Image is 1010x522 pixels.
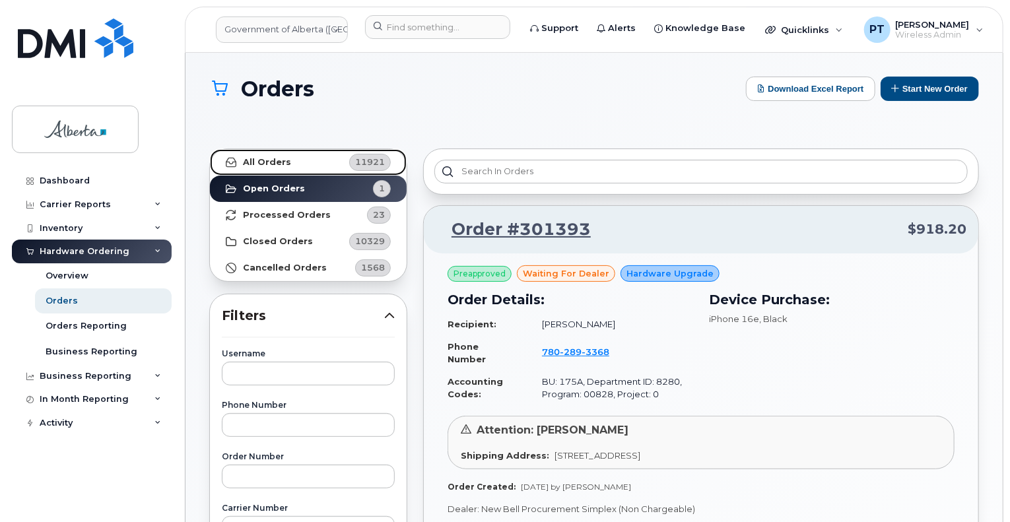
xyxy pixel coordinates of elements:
[542,346,609,357] span: 780
[908,220,966,239] span: $918.20
[222,306,384,325] span: Filters
[454,268,506,280] span: Preapproved
[448,290,693,310] h3: Order Details:
[379,182,385,195] span: 1
[448,376,503,399] strong: Accounting Codes:
[222,401,395,409] label: Phone Number
[582,346,609,357] span: 3368
[210,202,407,228] a: Processed Orders23
[746,77,875,101] button: Download Excel Report
[626,267,714,280] span: Hardware Upgrade
[243,183,305,194] strong: Open Orders
[555,450,640,461] span: [STREET_ADDRESS]
[759,313,788,324] span: , Black
[448,319,496,329] strong: Recipient:
[560,346,582,357] span: 289
[243,157,291,168] strong: All Orders
[461,450,549,461] strong: Shipping Address:
[523,267,609,280] span: waiting for dealer
[373,209,385,221] span: 23
[241,77,314,100] span: Orders
[709,313,759,324] span: iPhone 16e
[222,350,395,358] label: Username
[448,482,516,492] strong: Order Created:
[361,261,385,274] span: 1568
[243,210,331,220] strong: Processed Orders
[243,263,327,273] strong: Cancelled Orders
[477,424,628,436] span: Attention: [PERSON_NAME]
[448,503,955,515] p: Dealer: New Bell Procurement Simplex (Non Chargeable)
[355,235,385,247] span: 10329
[530,370,693,405] td: BU: 175A, Department ID: 8280, Program: 00828, Project: 0
[210,176,407,202] a: Open Orders1
[210,255,407,281] a: Cancelled Orders1568
[222,453,395,461] label: Order Number
[542,346,625,357] a: 7802893368
[355,156,385,168] span: 11921
[881,77,979,101] button: Start New Order
[222,504,395,512] label: Carrier Number
[243,236,313,247] strong: Closed Orders
[436,218,591,242] a: Order #301393
[434,160,968,183] input: Search in orders
[709,290,955,310] h3: Device Purchase:
[210,149,407,176] a: All Orders11921
[210,228,407,255] a: Closed Orders10329
[521,482,631,492] span: [DATE] by [PERSON_NAME]
[448,341,486,364] strong: Phone Number
[530,313,693,336] td: [PERSON_NAME]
